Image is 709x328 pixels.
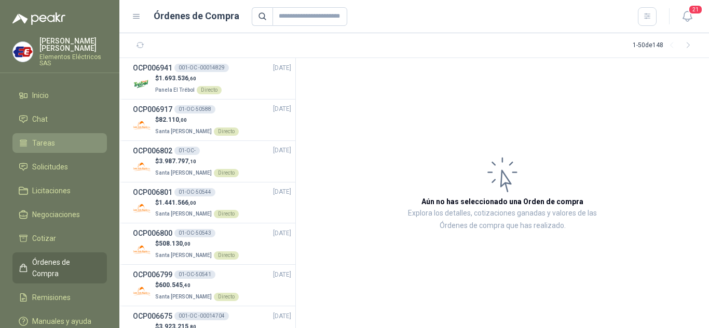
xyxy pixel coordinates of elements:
[159,116,187,123] span: 82.110
[32,256,97,279] span: Órdenes de Compra
[174,105,215,113] div: 01-OC-50588
[12,85,107,105] a: Inicio
[133,269,172,280] h3: OCP006799
[133,240,151,259] img: Company Logo
[273,229,291,238] span: [DATE]
[174,64,229,72] div: 001-OC -00014829
[13,42,33,62] img: Company Logo
[32,185,71,196] span: Licitaciones
[273,311,291,321] span: [DATE]
[174,312,229,320] div: 001-OC -00014704
[214,127,239,136] div: Directo
[39,37,107,52] p: [PERSON_NAME] [PERSON_NAME]
[133,269,291,302] a: OCP00679901-OC-50541[DATE] Company Logo$600.545,40Santa [PERSON_NAME]Directo
[154,9,239,23] h1: Órdenes de Compra
[12,12,65,25] img: Logo peakr
[179,117,187,123] span: ,00
[32,90,49,101] span: Inicio
[133,145,172,156] h3: OCP006802
[133,282,151,300] img: Company Logo
[133,104,172,115] h3: OCP006917
[678,7,697,26] button: 21
[174,188,215,196] div: 01-OC-50544
[214,210,239,218] div: Directo
[155,211,212,217] span: Santa [PERSON_NAME]
[159,158,196,165] span: 3.987.797
[174,270,215,279] div: 01-OC-50541
[155,87,195,93] span: Panela El Trébol
[155,239,239,249] p: $
[32,233,56,244] span: Cotizar
[133,158,151,176] img: Company Logo
[32,113,48,125] span: Chat
[133,62,291,95] a: OCP006941001-OC -00014829[DATE] Company Logo$1.693.536,60Panela El TrébolDirecto
[12,181,107,201] a: Licitaciones
[155,198,239,208] p: $
[159,199,196,206] span: 1.441.566
[155,115,239,125] p: $
[273,63,291,73] span: [DATE]
[133,187,172,198] h3: OCP006801
[133,199,151,217] img: Company Logo
[133,117,151,135] img: Company Logo
[214,169,239,177] div: Directo
[688,5,703,15] span: 21
[155,252,212,258] span: Santa [PERSON_NAME]
[12,157,107,177] a: Solicitudes
[188,200,196,206] span: ,00
[197,86,222,94] div: Directo
[155,129,212,134] span: Santa [PERSON_NAME]
[133,227,172,239] h3: OCP006800
[32,316,91,327] span: Manuales y ayuda
[159,240,190,247] span: 508.130
[12,109,107,129] a: Chat
[159,281,190,289] span: 600.545
[133,227,291,260] a: OCP00680001-OC-50543[DATE] Company Logo$508.130,00Santa [PERSON_NAME]Directo
[133,62,172,74] h3: OCP006941
[214,251,239,260] div: Directo
[12,288,107,307] a: Remisiones
[174,147,200,155] div: 01-OC-
[214,293,239,301] div: Directo
[155,294,212,300] span: Santa [PERSON_NAME]
[183,282,190,288] span: ,40
[133,187,291,219] a: OCP00680101-OC-50544[DATE] Company Logo$1.441.566,00Santa [PERSON_NAME]Directo
[133,310,172,322] h3: OCP006675
[32,137,55,149] span: Tareas
[155,74,222,83] p: $
[39,54,107,66] p: Elementos Eléctricos SAS
[155,156,239,166] p: $
[159,75,196,82] span: 1.693.536
[133,145,291,178] a: OCP00680201-OC-[DATE] Company Logo$3.987.797,10Santa [PERSON_NAME]Directo
[12,133,107,153] a: Tareas
[188,159,196,164] span: ,10
[32,161,68,173] span: Solicitudes
[32,292,71,303] span: Remisiones
[12,205,107,224] a: Negociaciones
[188,76,196,81] span: ,60
[133,104,291,136] a: OCP00691701-OC-50588[DATE] Company Logo$82.110,00Santa [PERSON_NAME]Directo
[133,75,151,93] img: Company Logo
[400,207,605,232] p: Explora los detalles, cotizaciones ganadas y valores de las Órdenes de compra que has realizado.
[174,229,215,237] div: 01-OC-50543
[273,270,291,280] span: [DATE]
[155,280,239,290] p: $
[12,229,107,248] a: Cotizar
[183,241,190,247] span: ,00
[12,252,107,283] a: Órdenes de Compra
[155,170,212,176] span: Santa [PERSON_NAME]
[633,37,697,54] div: 1 - 50 de 148
[32,209,80,220] span: Negociaciones
[273,146,291,155] span: [DATE]
[421,196,583,207] h3: Aún no has seleccionado una Orden de compra
[273,187,291,197] span: [DATE]
[273,104,291,114] span: [DATE]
